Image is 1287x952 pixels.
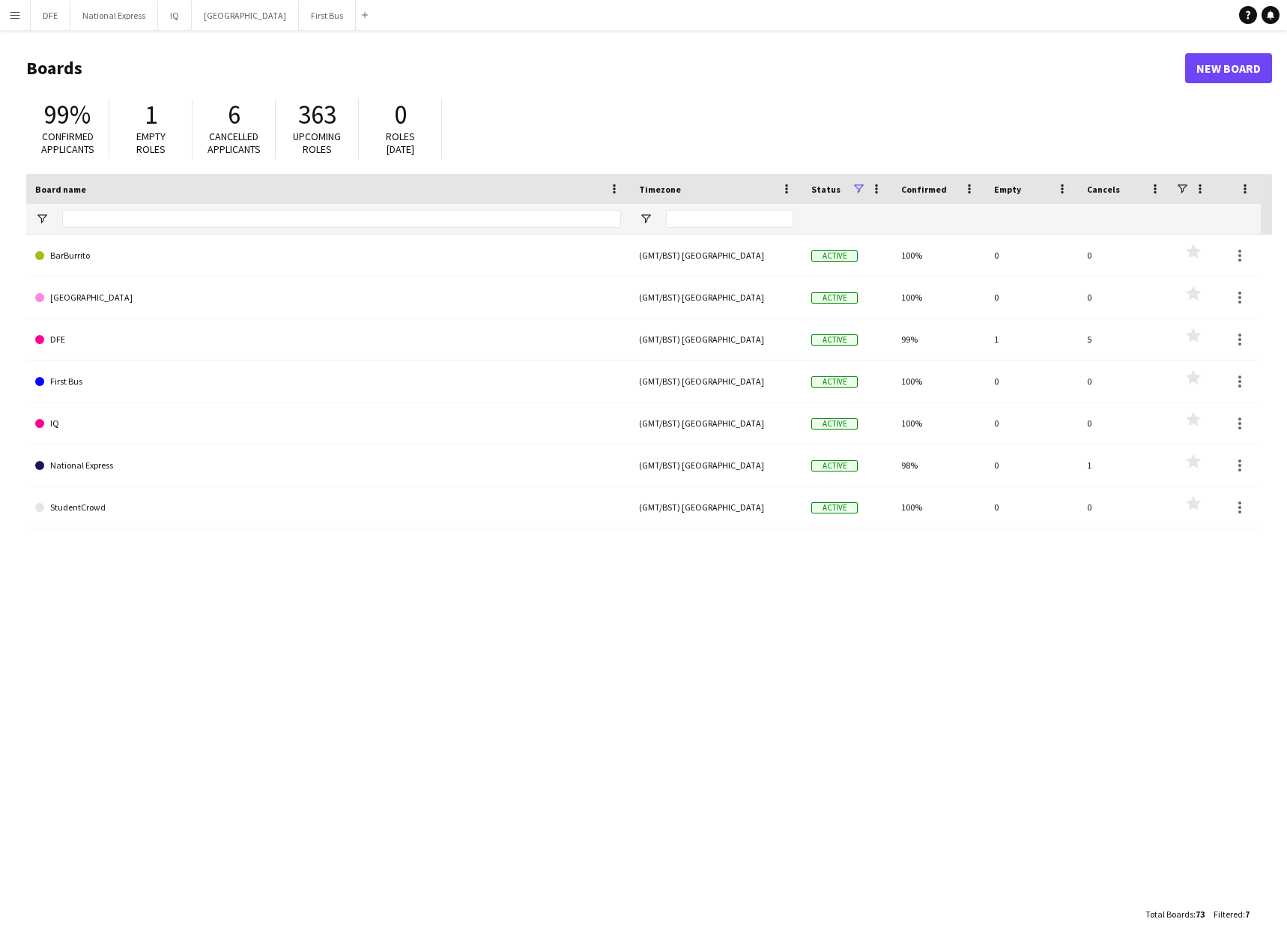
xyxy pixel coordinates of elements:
[1196,909,1205,920] span: 73
[1078,235,1171,276] div: 0
[892,277,985,318] div: 100%
[394,98,407,131] span: 0
[639,184,681,195] span: Timezone
[1078,486,1171,528] div: 0
[1185,53,1272,83] a: New Board
[811,502,858,513] span: Active
[44,98,91,131] span: 99%
[985,319,1078,360] div: 1
[228,98,240,131] span: 6
[892,403,985,444] div: 100%
[985,361,1078,402] div: 0
[985,235,1078,276] div: 0
[630,277,802,318] div: (GMT/BST) [GEOGRAPHIC_DATA]
[666,210,793,228] input: Timezone Filter Input
[892,445,985,486] div: 98%
[985,403,1078,444] div: 0
[901,184,947,195] span: Confirmed
[985,277,1078,318] div: 0
[26,57,1185,79] h1: Boards
[630,445,802,486] div: (GMT/BST) [GEOGRAPHIC_DATA]
[35,277,621,319] a: [GEOGRAPHIC_DATA]
[985,486,1078,528] div: 0
[192,1,299,30] button: [GEOGRAPHIC_DATA]
[62,210,621,228] input: Board name Filter Input
[892,235,985,276] div: 100%
[386,130,415,156] span: Roles [DATE]
[208,130,261,156] span: Cancelled applicants
[136,130,166,156] span: Empty roles
[630,235,802,276] div: (GMT/BST) [GEOGRAPHIC_DATA]
[1078,361,1171,402] div: 0
[811,418,858,430] span: Active
[985,445,1078,486] div: 0
[35,184,86,195] span: Board name
[811,184,841,195] span: Status
[639,212,652,226] button: Open Filter Menu
[1145,900,1205,929] div: :
[35,403,621,445] a: IQ
[630,361,802,402] div: (GMT/BST) [GEOGRAPHIC_DATA]
[298,98,336,131] span: 363
[35,212,49,226] button: Open Filter Menu
[1078,277,1171,318] div: 0
[41,130,94,156] span: Confirmed applicants
[1214,900,1250,929] div: :
[1245,909,1250,920] span: 7
[1078,403,1171,444] div: 0
[811,334,858,346] span: Active
[35,361,621,403] a: First Bus
[811,376,858,388] span: Active
[158,1,192,30] button: IQ
[630,403,802,444] div: (GMT/BST) [GEOGRAPHIC_DATA]
[35,319,621,361] a: DFE
[811,460,858,472] span: Active
[145,98,157,131] span: 1
[630,486,802,528] div: (GMT/BST) [GEOGRAPHIC_DATA]
[1214,909,1243,920] span: Filtered
[35,445,621,486] a: National Express
[811,292,858,304] span: Active
[70,1,158,30] button: National Express
[630,319,802,360] div: (GMT/BST) [GEOGRAPHIC_DATA]
[31,1,70,30] button: DFE
[1078,319,1171,360] div: 5
[35,486,621,528] a: StudentCrowd
[892,361,985,402] div: 100%
[299,1,356,30] button: First Bus
[1078,445,1171,486] div: 1
[1145,909,1193,920] span: Total Boards
[892,319,985,360] div: 99%
[1087,184,1120,195] span: Cancels
[811,250,858,262] span: Active
[994,184,1021,195] span: Empty
[293,130,341,156] span: Upcoming roles
[892,486,985,528] div: 100%
[35,235,621,277] a: BarBurrito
